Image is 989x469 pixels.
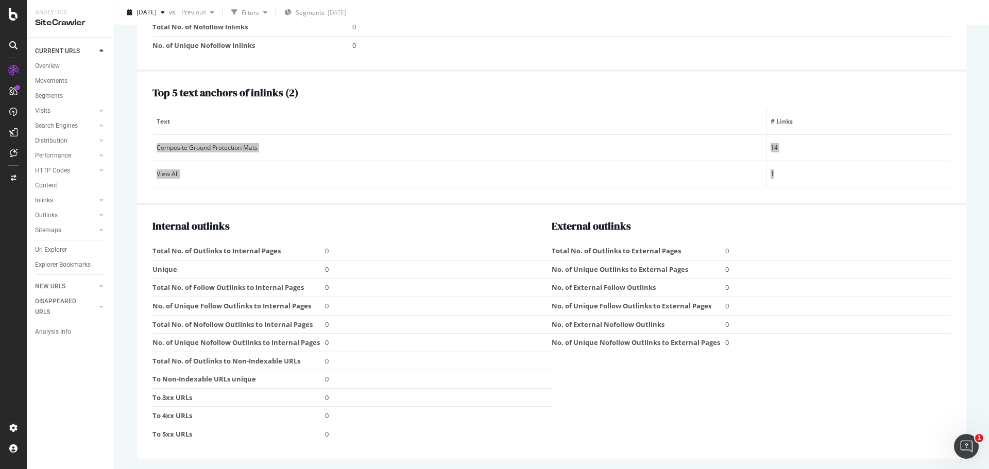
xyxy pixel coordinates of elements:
[725,334,951,352] td: 0
[35,210,96,221] a: Outlinks
[35,210,58,221] div: Outlinks
[35,259,91,270] div: Explorer Bookmarks
[35,165,96,176] a: HTTP Codes
[35,120,96,131] a: Search Engines
[35,281,65,292] div: NEW URLS
[35,150,71,161] div: Performance
[35,106,50,116] div: Visits
[35,135,67,146] div: Distribution
[725,242,951,260] td: 0
[152,279,325,297] td: Total No. of Follow Outlinks to Internal Pages
[35,150,96,161] a: Performance
[157,117,759,126] span: Text
[152,370,325,389] td: To Non-Indexable URLs unique
[325,388,552,407] td: 0
[152,87,951,98] h2: Top 5 text anchors of inlinks ( 2 )
[35,61,60,72] div: Overview
[725,297,951,316] td: 0
[227,4,271,21] button: Filters
[35,259,107,270] a: Explorer Bookmarks
[35,195,96,206] a: Inlinks
[177,8,206,16] span: Previous
[152,425,325,443] td: To 5xx URLs
[771,169,947,179] div: 1
[152,334,325,352] td: No. of Unique Nofollow Outlinks to Internal Pages
[552,297,725,316] td: No. of Unique Follow Outlinks to External Pages
[35,106,96,116] a: Visits
[975,434,983,442] span: 1
[152,18,352,37] td: Total No. of Nofollow Inlinks
[328,8,346,17] div: [DATE]
[35,91,107,101] a: Segments
[725,260,951,279] td: 0
[35,180,57,191] div: Content
[35,281,96,292] a: NEW URLS
[152,297,325,316] td: No. of Unique Follow Outlinks to Internal Pages
[35,296,87,318] div: DISAPPEARED URLS
[352,36,951,54] td: 0
[35,195,53,206] div: Inlinks
[35,180,107,191] a: Content
[325,334,552,352] td: 0
[552,220,951,232] h2: External outlinks
[152,352,325,370] td: Total No. of Outlinks to Non-Indexable URLs
[35,8,106,17] div: Analytics
[725,279,951,297] td: 0
[954,434,979,459] iframe: Intercom live chat
[35,326,107,337] a: Analysis Info
[771,143,947,152] div: 14
[152,315,325,334] td: Total No. of Nofollow Outlinks to Internal Pages
[280,4,350,21] button: Segments[DATE]
[325,279,552,297] td: 0
[152,36,352,54] td: No. of Unique Nofollow Inlinks
[177,4,218,21] button: Previous
[35,61,107,72] a: Overview
[35,17,106,29] div: SiteCrawler
[35,165,70,176] div: HTTP Codes
[152,388,325,407] td: To 3xx URLs
[35,135,96,146] a: Distribution
[35,225,61,236] div: Sitemaps
[325,407,552,425] td: 0
[35,91,63,101] div: Segments
[35,326,71,337] div: Analysis Info
[157,143,762,152] div: Composite Ground Protection Mats
[35,76,107,86] a: Movements
[352,18,951,37] td: 0
[296,8,325,17] span: Segments
[152,242,325,260] td: Total No. of Outlinks to Internal Pages
[169,8,177,16] span: vs
[152,407,325,425] td: To 4xx URLs
[325,260,552,279] td: 0
[152,220,552,232] h2: Internal outlinks
[325,297,552,316] td: 0
[725,315,951,334] td: 0
[325,315,552,334] td: 0
[35,225,96,236] a: Sitemaps
[35,245,107,255] a: Url Explorer
[325,242,552,260] td: 0
[35,46,96,57] a: CURRENT URLS
[35,76,67,86] div: Movements
[242,8,259,16] div: Filters
[552,315,725,334] td: No. of External Nofollow Outlinks
[552,242,725,260] td: Total No. of Outlinks to External Pages
[552,279,725,297] td: No. of External Follow Outlinks
[325,370,552,389] td: 0
[325,425,552,443] td: 0
[123,4,169,21] button: [DATE]
[137,8,157,16] span: 2025 Aug. 2nd
[771,117,944,126] span: # Links
[35,245,67,255] div: Url Explorer
[35,296,96,318] a: DISAPPEARED URLS
[325,352,552,370] td: 0
[552,260,725,279] td: No. of Unique Outlinks to External Pages
[35,46,80,57] div: CURRENT URLS
[552,334,725,352] td: No. of Unique Nofollow Outlinks to External Pages
[35,120,78,131] div: Search Engines
[157,169,762,179] div: View All
[152,260,325,279] td: Unique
